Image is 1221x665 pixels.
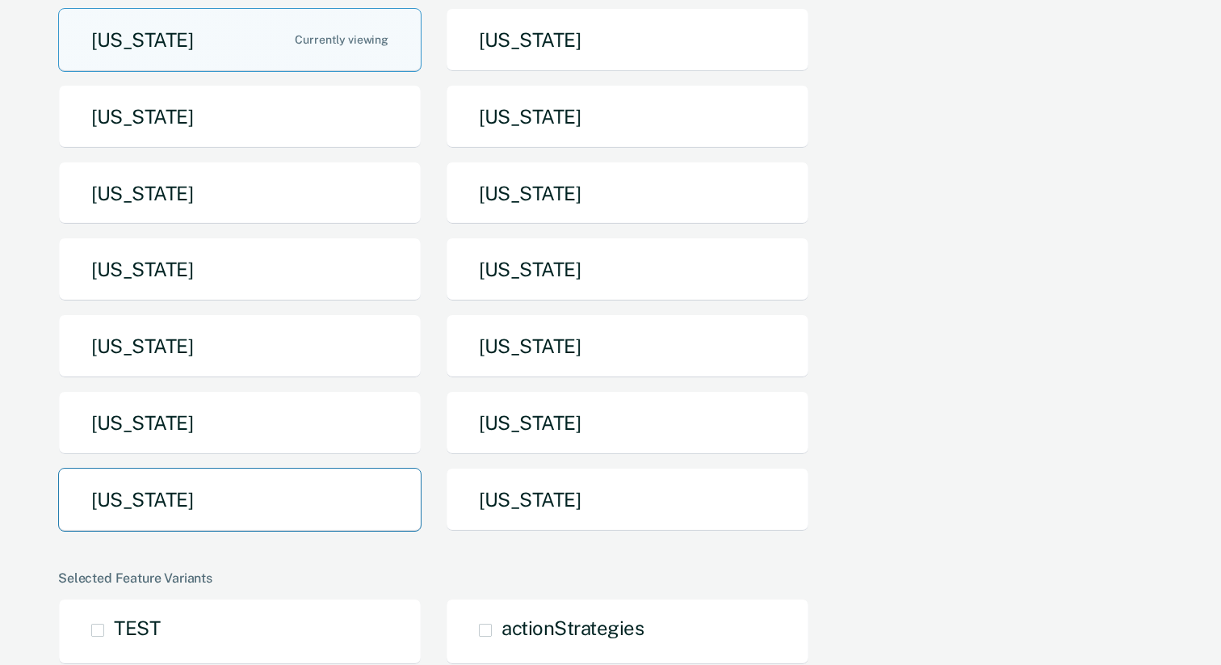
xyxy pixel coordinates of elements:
[446,314,809,378] button: [US_STATE]
[58,391,422,455] button: [US_STATE]
[58,8,422,72] button: [US_STATE]
[58,468,422,532] button: [US_STATE]
[501,617,644,639] span: actionStrategies
[446,162,809,225] button: [US_STATE]
[446,238,809,301] button: [US_STATE]
[446,468,809,532] button: [US_STATE]
[58,238,422,301] button: [US_STATE]
[446,85,809,149] button: [US_STATE]
[58,162,422,225] button: [US_STATE]
[446,8,809,72] button: [US_STATE]
[58,314,422,378] button: [US_STATE]
[114,617,160,639] span: TEST
[58,85,422,149] button: [US_STATE]
[446,391,809,455] button: [US_STATE]
[58,570,1156,586] div: Selected Feature Variants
